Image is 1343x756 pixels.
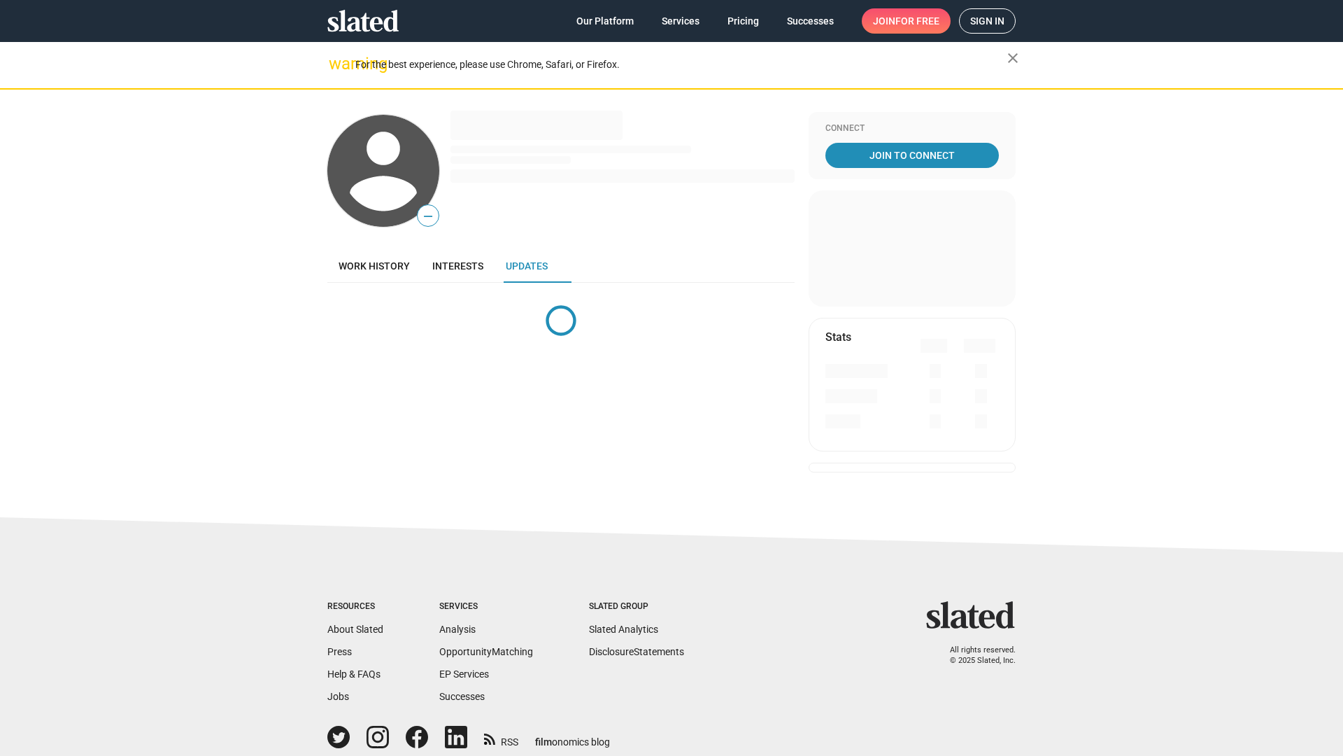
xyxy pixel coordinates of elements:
a: Joinfor free [862,8,951,34]
span: Work history [339,260,410,272]
a: Services [651,8,711,34]
a: Our Platform [565,8,645,34]
span: Join [873,8,939,34]
mat-card-title: Stats [825,330,851,344]
div: Resources [327,601,383,612]
p: All rights reserved. © 2025 Slated, Inc. [935,645,1016,666]
a: Join To Connect [825,143,999,168]
a: Sign in [959,8,1016,34]
a: Jobs [327,691,349,702]
mat-icon: close [1004,50,1021,66]
div: For the best experience, please use Chrome, Safari, or Firefox. [355,55,1007,74]
span: Our Platform [576,8,634,34]
span: Sign in [970,9,1004,33]
a: EP Services [439,668,489,680]
a: Analysis [439,624,476,635]
a: Work history [327,249,421,283]
a: filmonomics blog [535,724,610,749]
a: Successes [439,691,485,702]
a: RSS [484,727,518,749]
a: About Slated [327,624,383,635]
mat-icon: warning [329,55,346,72]
span: Updates [506,260,548,272]
span: Join To Connect [828,143,996,168]
a: Press [327,646,352,657]
span: Services [662,8,699,34]
span: Successes [787,8,834,34]
a: Slated Analytics [589,624,658,635]
a: Updates [495,249,559,283]
a: OpportunityMatching [439,646,533,657]
a: Interests [421,249,495,283]
a: Pricing [716,8,770,34]
div: Connect [825,123,999,134]
span: Interests [432,260,483,272]
span: Pricing [727,8,759,34]
span: for free [895,8,939,34]
a: Help & FAQs [327,668,381,680]
a: DisclosureStatements [589,646,684,657]
div: Services [439,601,533,612]
span: film [535,736,552,748]
a: Successes [776,8,845,34]
span: — [418,207,439,225]
div: Slated Group [589,601,684,612]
